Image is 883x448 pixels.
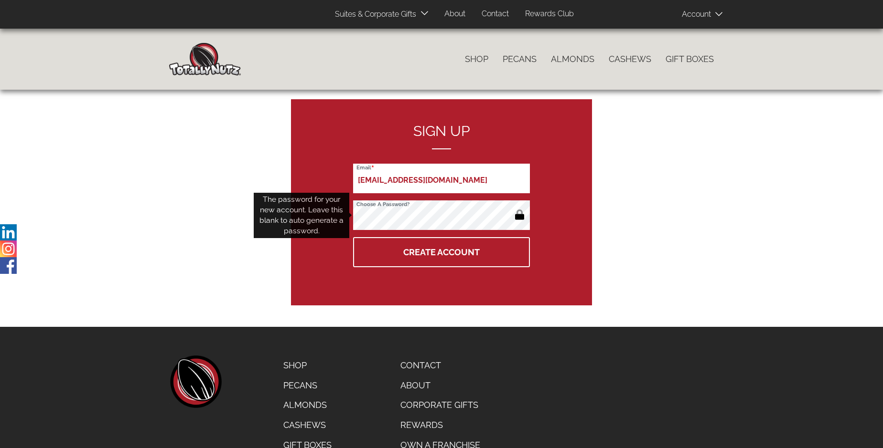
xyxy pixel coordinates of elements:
input: Email [353,164,530,193]
a: Cashews [602,49,658,69]
a: Almonds [544,49,602,69]
a: Contact [474,5,516,23]
a: Suites & Corporate Gifts [328,5,419,24]
a: About [437,5,473,23]
a: home [169,355,222,408]
a: Almonds [276,395,339,415]
a: Shop [458,49,495,69]
a: Pecans [495,49,544,69]
a: Cashews [276,415,339,435]
a: Rewards [393,415,487,435]
div: The password for your new account. Leave this blank to auto generate a password. [254,193,349,238]
a: Pecans [276,375,339,396]
a: Contact [393,355,487,375]
h2: Sign up [353,123,530,149]
a: Shop [276,355,339,375]
a: Gift Boxes [658,49,721,69]
a: Rewards Club [518,5,581,23]
img: Home [169,43,241,75]
a: About [393,375,487,396]
button: Create Account [353,237,530,267]
a: Corporate Gifts [393,395,487,415]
